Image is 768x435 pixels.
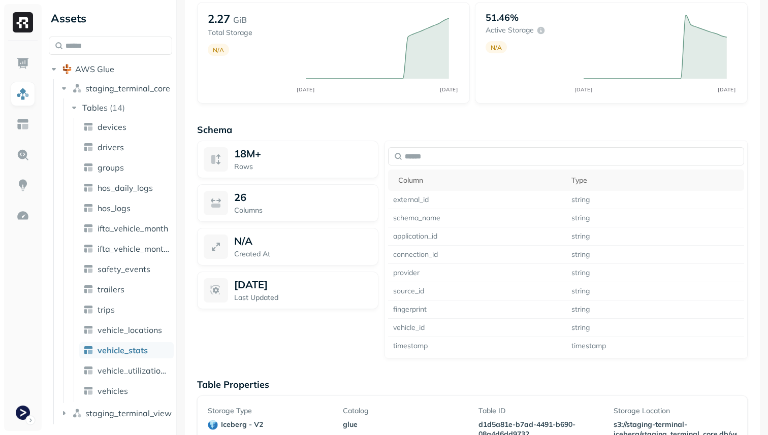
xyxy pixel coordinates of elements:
td: string [566,300,744,319]
a: trips [79,302,174,318]
img: Query Explorer [16,148,29,161]
img: Asset Explorer [16,118,29,131]
button: AWS Glue [49,61,172,77]
img: namespace [72,408,82,418]
a: devices [79,119,174,135]
a: hos_daily_logs [79,180,174,196]
img: Insights [16,179,29,192]
img: table [83,264,93,274]
td: string [566,319,744,337]
span: hos_logs [98,203,131,213]
img: table [83,365,93,376]
img: table [83,203,93,213]
img: table [83,183,93,193]
span: AWS Glue [75,64,114,74]
span: ifta_vehicle_month [98,223,168,233]
span: vehicle_locations [98,325,162,335]
p: 2.27 [208,12,230,26]
p: Storage Type [208,406,331,416]
img: table [83,142,93,152]
a: groups [79,159,174,176]
span: trips [98,305,115,315]
p: Schema [197,124,748,136]
td: string [566,209,744,227]
a: hos_logs [79,200,174,216]
p: Created At [234,249,372,259]
img: Terminal Staging [16,406,30,420]
p: [DATE] [234,278,268,291]
span: vehicles [98,386,128,396]
p: N/A [491,44,502,51]
img: table [83,386,93,396]
button: staging_terminal_view [59,405,173,421]
td: schema_name [388,209,566,227]
button: staging_terminal_core [59,80,173,96]
p: Storage Location [614,406,737,416]
img: table [83,162,93,173]
img: Optimization [16,209,29,222]
span: ifta_vehicle_months [98,244,170,254]
a: trailers [79,281,174,297]
img: Dashboard [16,57,29,70]
p: glue [343,420,466,429]
tspan: [DATE] [297,86,315,92]
tspan: [DATE] [440,86,458,92]
div: Type [571,176,739,185]
img: Assets [16,87,29,101]
span: devices [98,122,126,132]
img: table [83,223,93,233]
td: timestamp [388,337,566,355]
td: string [566,227,744,246]
td: fingerprint [388,300,566,319]
p: Total Storage [208,28,296,38]
span: drivers [98,142,124,152]
p: iceberg - v2 [221,420,263,429]
button: Tables(14) [69,99,173,116]
span: Tables [82,103,108,113]
td: string [566,246,744,264]
img: table [83,244,93,254]
a: vehicle_stats [79,342,174,358]
a: drivers [79,139,174,155]
img: table [83,305,93,315]
span: vehicle_utilization_day [98,365,170,376]
p: ( 14 ) [110,103,125,113]
td: string [566,191,744,209]
span: groups [98,162,124,173]
div: Assets [49,10,172,26]
p: Table ID [478,406,602,416]
span: staging_terminal_view [85,408,172,418]
a: vehicle_locations [79,322,174,338]
p: 18M+ [234,147,261,160]
span: vehicle_stats [98,345,148,355]
p: Rows [234,162,372,172]
a: vehicles [79,383,174,399]
img: table [83,345,93,355]
td: connection_id [388,246,566,264]
div: Column [398,176,561,185]
td: timestamp [566,337,744,355]
p: 51.46% [486,12,519,23]
p: N/A [234,235,252,247]
img: table [83,325,93,335]
img: table [83,284,93,294]
p: Table Properties [197,379,748,390]
tspan: [DATE] [575,86,593,92]
p: Active storage [486,25,534,35]
p: 26 [234,191,246,204]
img: namespace [72,83,82,93]
span: staging_terminal_core [85,83,170,93]
a: ifta_vehicle_months [79,241,174,257]
td: external_id [388,191,566,209]
p: N/A [213,46,224,54]
p: Last Updated [234,293,372,303]
tspan: [DATE] [718,86,736,92]
td: string [566,264,744,282]
td: application_id [388,227,566,246]
img: iceberg - v2 [208,420,218,430]
td: string [566,282,744,300]
p: Columns [234,206,372,215]
a: vehicle_utilization_day [79,362,174,379]
span: safety_events [98,264,150,274]
td: vehicle_id [388,319,566,337]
